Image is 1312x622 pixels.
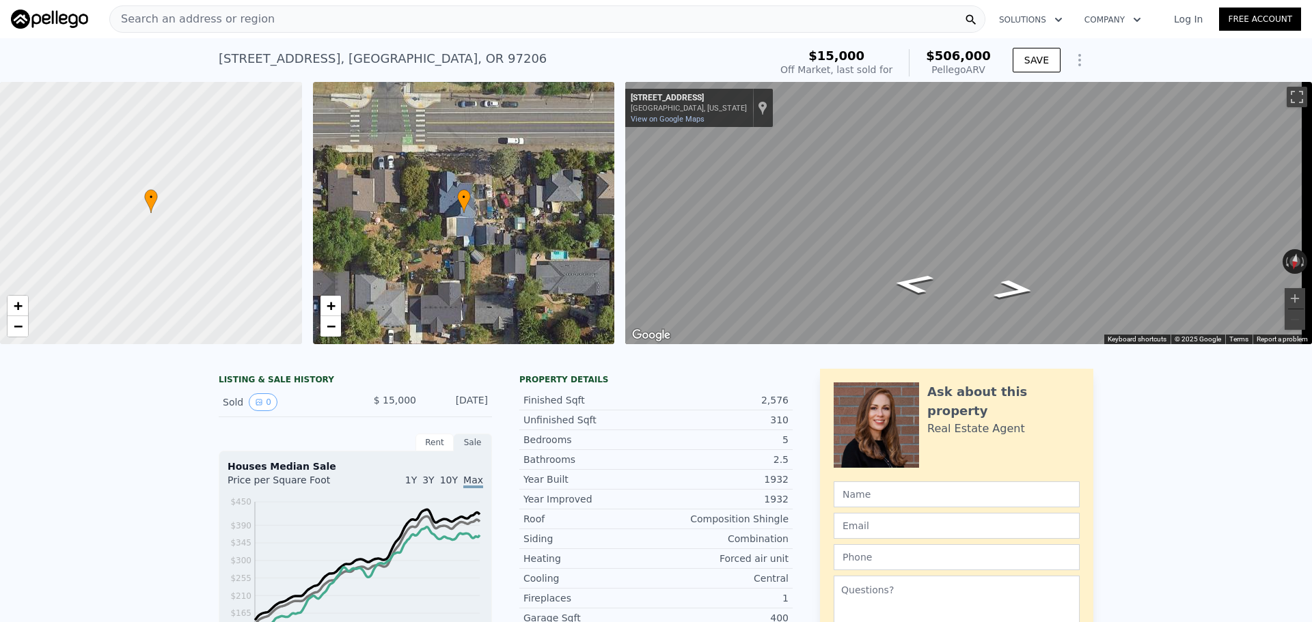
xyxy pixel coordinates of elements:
div: Rent [415,434,454,451]
button: Rotate clockwise [1300,249,1308,274]
img: Google [629,326,674,344]
div: Roof [523,512,656,526]
div: Finished Sqft [523,393,656,407]
div: Sold [223,393,344,411]
tspan: $255 [230,574,251,583]
div: Off Market, last sold for [780,63,892,76]
button: Show Options [1066,46,1093,74]
div: • [144,189,158,213]
div: [STREET_ADDRESS] [631,93,747,104]
div: Property details [519,374,793,385]
div: Bedrooms [523,433,656,447]
button: View historical data [249,393,277,411]
img: Pellego [11,10,88,29]
span: − [326,317,335,335]
span: − [14,317,23,335]
div: 1 [656,591,789,605]
div: Map [625,82,1312,344]
div: 1932 [656,492,789,506]
span: + [14,297,23,314]
div: 1932 [656,472,789,486]
a: Free Account [1219,8,1301,31]
input: Email [834,513,1080,539]
span: + [326,297,335,314]
a: Zoom out [320,316,341,337]
div: [DATE] [427,393,488,411]
div: Composition Shingle [656,512,789,526]
div: Pellego ARV [926,63,991,76]
button: Zoom in [1285,288,1305,309]
button: SAVE [1013,48,1061,72]
div: Houses Median Sale [228,460,483,473]
a: Open this area in Google Maps (opens a new window) [629,326,674,344]
tspan: $210 [230,591,251,601]
a: Log In [1158,12,1219,26]
span: $15,000 [808,48,864,63]
div: Sale [454,434,492,451]
button: Zoom out [1285,309,1305,330]
path: Go East, SE Flavel St [876,269,951,298]
div: 2.5 [656,453,789,466]
span: 10Y [440,475,458,485]
input: Phone [834,544,1080,570]
tspan: $345 [230,538,251,548]
div: Price per Square Foot [228,473,355,495]
div: Street View [625,82,1312,344]
div: [STREET_ADDRESS] , [GEOGRAPHIC_DATA] , OR 97206 [219,49,547,68]
div: Heating [523,552,656,565]
tspan: $165 [230,608,251,618]
span: 3Y [422,475,434,485]
div: Unfinished Sqft [523,413,656,427]
a: Zoom in [320,296,341,316]
span: Search an address or region [110,11,275,27]
div: [GEOGRAPHIC_DATA], [US_STATE] [631,104,747,113]
div: 2,576 [656,393,789,407]
div: Siding [523,532,656,546]
span: • [457,191,471,203]
div: Ask about this property [927,382,1080,421]
div: Cooling [523,571,656,585]
button: Solutions [988,8,1074,32]
button: Reset the view [1287,249,1302,274]
span: $506,000 [926,48,991,63]
a: Zoom out [8,316,28,337]
span: • [144,191,158,203]
div: Year Improved [523,492,656,506]
div: LISTING & SALE HISTORY [219,374,492,388]
div: 5 [656,433,789,447]
a: Show location on map [758,100,767,115]
span: Max [463,475,483,488]
button: Keyboard shortcuts [1108,335,1166,344]
button: Toggle fullscreen view [1287,87,1307,107]
div: Forced air unit [656,552,789,565]
button: Company [1074,8,1152,32]
a: Zoom in [8,296,28,316]
a: View on Google Maps [631,115,705,124]
div: • [457,189,471,213]
div: 310 [656,413,789,427]
div: Year Built [523,472,656,486]
tspan: $390 [230,521,251,531]
span: $ 15,000 [374,395,416,406]
a: Report a problem [1257,335,1308,343]
div: Real Estate Agent [927,421,1025,437]
tspan: $450 [230,497,251,507]
button: Rotate counterclockwise [1283,249,1290,274]
path: Go West, SE Flavel St [976,275,1052,304]
div: Central [656,571,789,585]
span: © 2025 Google [1175,335,1221,343]
a: Terms (opens in new tab) [1229,335,1248,343]
span: 1Y [405,475,417,485]
input: Name [834,481,1080,507]
tspan: $300 [230,556,251,565]
div: Fireplaces [523,591,656,605]
div: Bathrooms [523,453,656,466]
div: Combination [656,532,789,546]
